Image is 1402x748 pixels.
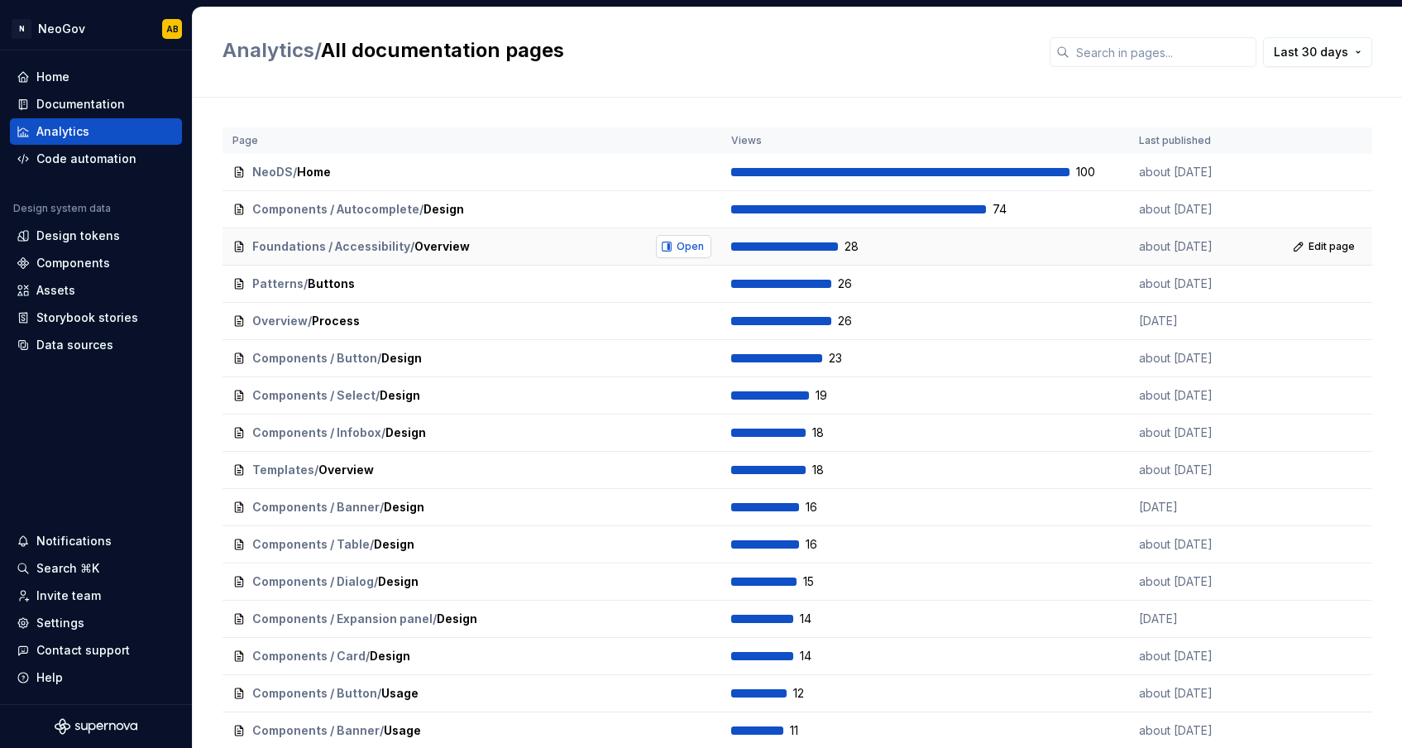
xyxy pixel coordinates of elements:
p: about [DATE] [1139,722,1263,739]
span: NeoDS [252,164,293,180]
div: Documentation [36,96,125,113]
span: / [419,201,423,218]
span: Home [297,164,331,180]
a: Home [10,64,182,90]
span: Components / Dialog [252,573,374,590]
button: Contact support [10,637,182,664]
a: Analytics [223,38,314,62]
button: Notifications [10,528,182,554]
span: / [308,313,312,329]
div: Design tokens [36,228,120,244]
div: Components [36,255,110,271]
p: about [DATE] [1139,387,1263,404]
p: about [DATE] [1139,573,1263,590]
div: Contact support [36,642,130,659]
span: Patterns [252,276,304,292]
span: Usage [381,685,419,702]
button: Open [656,235,711,258]
a: Components [10,250,182,276]
button: Help [10,664,182,691]
span: Design [385,424,426,441]
span: 16 [806,499,849,515]
span: Process [312,313,360,329]
span: Components / Card [252,648,366,664]
span: Design [384,499,424,515]
span: / [370,536,374,553]
span: Last 30 days [1274,44,1348,60]
span: 18 [812,424,855,441]
span: Components / Banner [252,722,380,739]
div: Notifications [36,533,112,549]
a: Analytics [10,118,182,145]
span: Design [378,573,419,590]
span: / [223,38,321,62]
span: Buttons [308,276,355,292]
a: Code automation [10,146,182,172]
p: about [DATE] [1139,536,1263,553]
button: Last 30 days [1263,37,1372,67]
a: Storybook stories [10,304,182,331]
span: 14 [800,648,843,664]
div: Storybook stories [36,309,138,326]
span: Design [423,201,464,218]
span: Open [677,240,704,253]
span: / [366,648,370,664]
span: / [410,238,414,255]
span: 14 [800,611,843,627]
th: Page [223,127,721,154]
span: / [314,462,318,478]
div: Home [36,69,69,85]
div: AB [166,22,179,36]
a: Settings [10,610,182,636]
span: / [377,685,381,702]
p: about [DATE] [1139,424,1263,441]
button: NNeoGovAB [3,11,189,46]
div: Help [36,669,63,686]
span: Overview [318,462,374,478]
span: Components / Table [252,536,370,553]
a: Edit page [1288,235,1362,258]
div: Settings [36,615,84,631]
p: about [DATE] [1139,685,1263,702]
span: 18 [812,462,855,478]
th: Views [721,127,1129,154]
span: Overview [252,313,308,329]
div: Analytics [36,123,89,140]
span: Components / Banner [252,499,380,515]
span: 26 [838,276,881,292]
span: / [293,164,297,180]
div: NeoGov [38,21,85,37]
p: about [DATE] [1139,276,1263,292]
span: Components / Infobox [252,424,381,441]
span: 23 [829,350,872,367]
span: Templates [252,462,314,478]
span: Components / Button [252,685,377,702]
span: 19 [816,387,859,404]
span: / [377,350,381,367]
span: 12 [793,685,836,702]
svg: Supernova Logo [55,718,137,735]
p: [DATE] [1139,499,1263,515]
p: about [DATE] [1139,238,1263,255]
p: about [DATE] [1139,164,1263,180]
div: Code automation [36,151,136,167]
span: / [376,387,380,404]
div: Design system data [13,202,111,215]
span: / [374,573,378,590]
span: / [381,424,385,441]
h2: All documentation pages [223,37,1030,64]
span: Design [437,611,477,627]
span: Components / Expansion panel [252,611,433,627]
span: Design [381,350,422,367]
span: Design [374,536,414,553]
a: Invite team [10,583,182,609]
a: Design tokens [10,223,182,249]
div: Invite team [36,587,101,604]
span: Components / Autocomplete [252,201,419,218]
span: 15 [803,573,846,590]
span: Design [370,648,410,664]
p: about [DATE] [1139,648,1263,664]
span: / [380,499,384,515]
a: Data sources [10,332,182,358]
